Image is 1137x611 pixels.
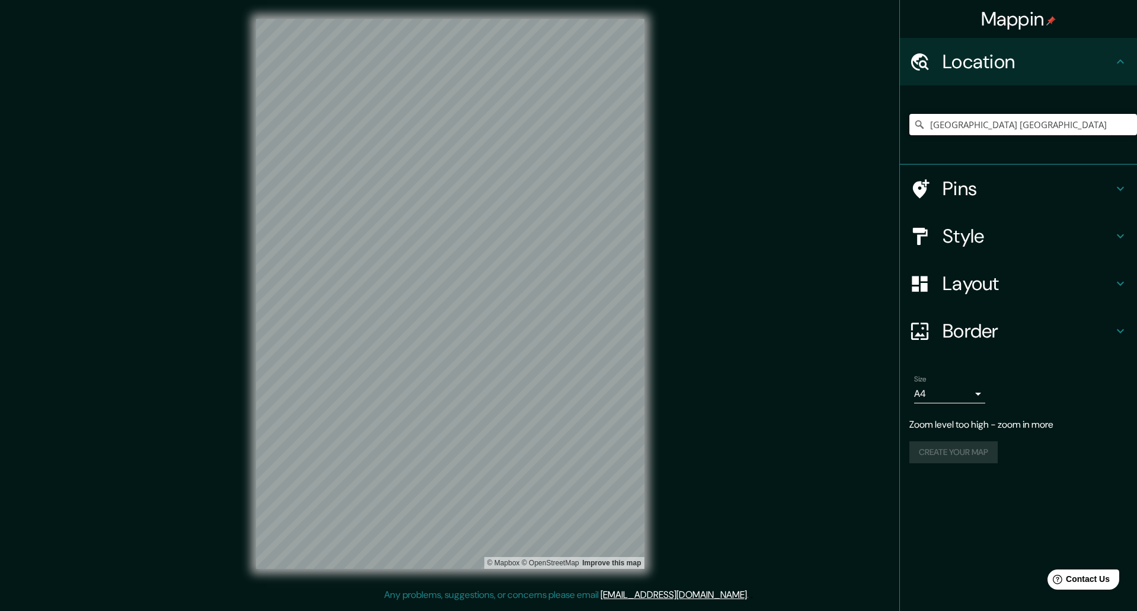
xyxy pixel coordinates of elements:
[914,384,985,403] div: A4
[943,224,1113,248] h4: Style
[582,559,641,567] a: Map feedback
[909,114,1137,135] input: Pick your city or area
[900,260,1137,307] div: Layout
[900,165,1137,212] div: Pins
[750,588,753,602] div: .
[943,272,1113,295] h4: Layout
[943,177,1113,201] h4: Pins
[1046,16,1056,26] img: pin-icon.png
[943,319,1113,343] h4: Border
[256,19,644,569] canvas: Map
[914,374,927,384] label: Size
[943,50,1113,74] h4: Location
[900,212,1137,260] div: Style
[487,559,520,567] a: Mapbox
[900,307,1137,355] div: Border
[749,588,750,602] div: .
[1031,565,1124,598] iframe: Help widget launcher
[384,588,749,602] p: Any problems, suggestions, or concerns please email .
[981,7,1056,31] h4: Mappin
[601,588,747,601] a: [EMAIL_ADDRESS][DOMAIN_NAME]
[900,38,1137,85] div: Location
[522,559,579,567] a: OpenStreetMap
[909,418,1128,432] p: Zoom level too high - zoom in more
